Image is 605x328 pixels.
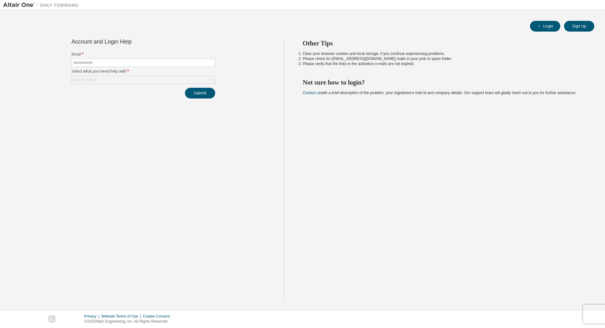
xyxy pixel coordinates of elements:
[303,39,583,47] h2: Other Tips
[101,314,143,319] div: Website Terms of Use
[49,316,55,322] img: instagram.svg
[72,39,187,44] div: Account and Login Help
[303,61,583,66] li: Please verify that the links in the activation e-mails are not expired.
[72,69,215,74] label: Select what you need help with
[3,2,82,8] img: Altair One
[303,78,583,86] h2: Not sure how to login?
[84,319,174,324] p: © 2025 Altair Engineering, Inc. All Rights Reserved.
[303,51,583,56] li: Clear your browser cookies and local storage, if you continue experiencing problems.
[303,56,583,61] li: Please check for [EMAIL_ADDRESS][DOMAIN_NAME] mails in your junk or spam folder.
[303,91,321,95] a: Contact us
[73,77,96,82] div: Click to select
[185,88,215,98] button: Submit
[530,21,560,32] button: Login
[72,52,215,57] label: Email
[72,76,215,84] div: Click to select
[564,21,594,32] button: Sign Up
[143,314,173,319] div: Cookie Consent
[303,91,576,95] span: with a brief description of the problem, your registered e-mail id and company details. Our suppo...
[84,314,101,319] div: Privacy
